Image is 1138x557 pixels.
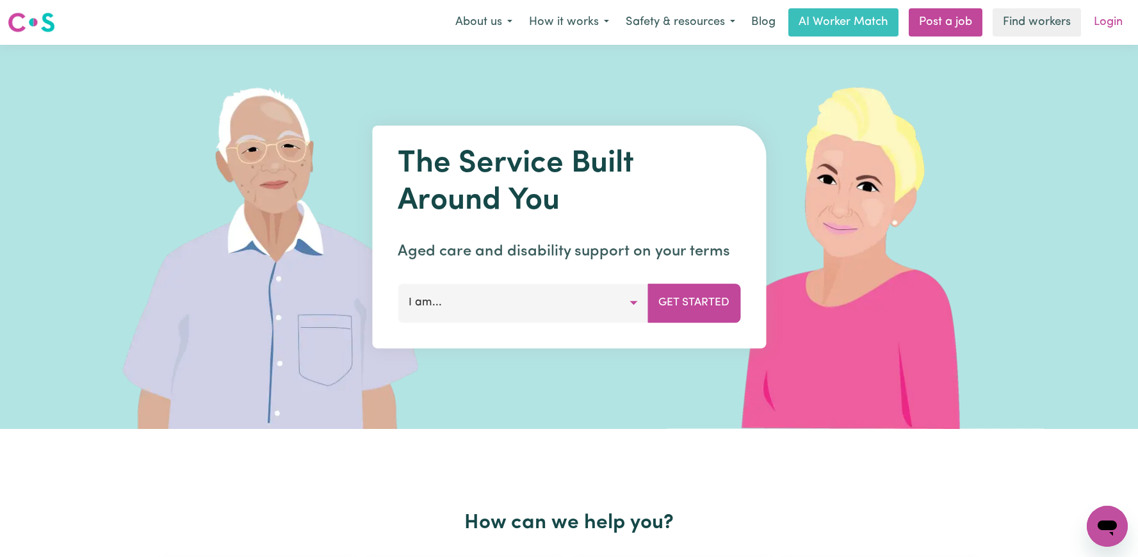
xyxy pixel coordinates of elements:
[1087,506,1128,547] iframe: Button to launch messaging window
[788,8,898,36] a: AI Worker Match
[1086,8,1130,36] a: Login
[993,8,1081,36] a: Find workers
[617,9,744,36] button: Safety & resources
[909,8,982,36] a: Post a job
[521,9,617,36] button: How it works
[8,8,55,37] a: Careseekers logo
[647,284,740,322] button: Get Started
[447,9,521,36] button: About us
[8,11,55,34] img: Careseekers logo
[744,8,783,36] a: Blog
[154,511,984,535] h2: How can we help you?
[398,284,648,322] button: I am...
[398,146,740,220] h1: The Service Built Around You
[398,240,740,263] p: Aged care and disability support on your terms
